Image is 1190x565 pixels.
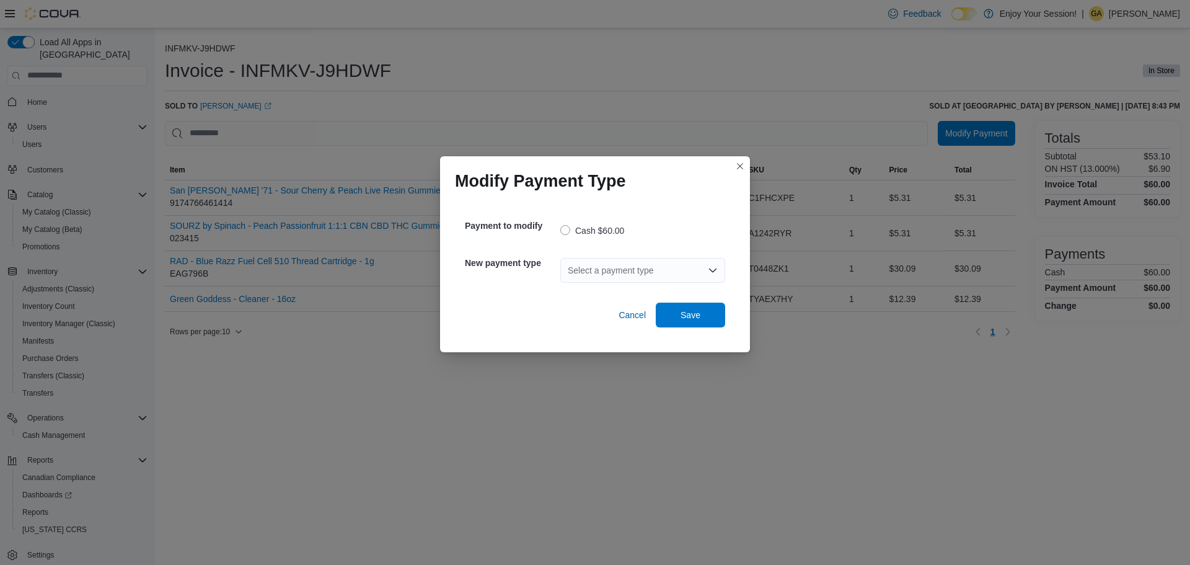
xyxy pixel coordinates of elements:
button: Save [656,303,725,327]
button: Open list of options [708,265,718,275]
label: Cash $60.00 [560,223,624,238]
h5: Payment to modify [465,213,558,238]
input: Accessible screen reader label [568,263,569,278]
span: Save [681,309,700,321]
h5: New payment type [465,251,558,275]
button: Closes this modal window [733,159,747,174]
button: Cancel [614,303,651,327]
span: Cancel [619,309,646,321]
h1: Modify Payment Type [455,171,626,191]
